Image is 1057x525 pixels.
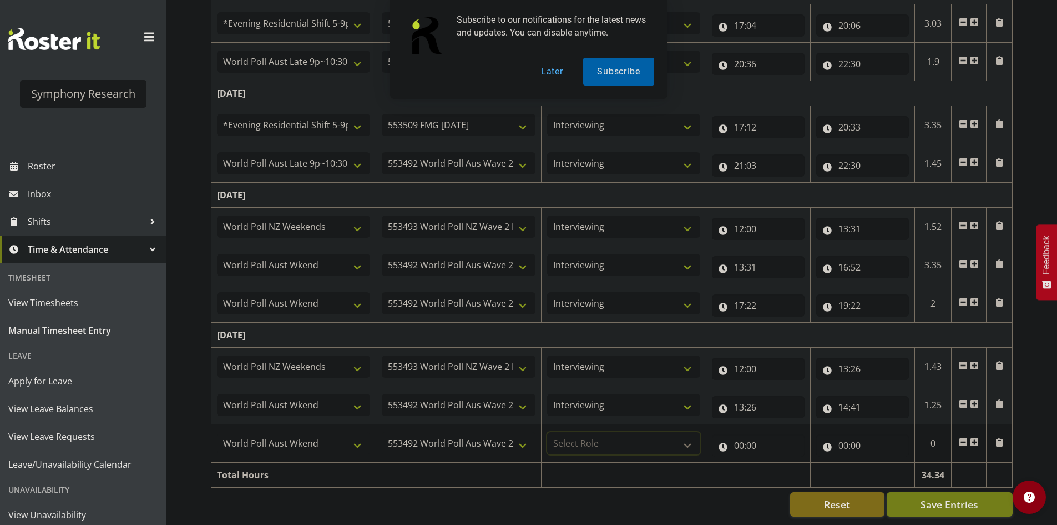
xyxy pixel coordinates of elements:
span: View Leave Balances [8,401,158,417]
button: Save Entries [887,492,1013,517]
input: Click to select... [816,358,909,380]
span: Shifts [28,213,144,230]
button: Feedback - Show survey [1036,224,1057,300]
input: Click to select... [816,294,909,317]
span: Time & Attendance [28,241,144,258]
td: 1.52 [914,208,952,246]
td: 3.35 [914,106,952,144]
span: Manual Timesheet Entry [8,322,158,339]
button: Reset [790,492,884,517]
div: Subscribe to our notifications for the latest news and updates. You can disable anytime. [448,13,654,39]
a: Apply for Leave [3,367,164,395]
button: Subscribe [583,58,654,86]
td: 0 [914,424,952,463]
span: Feedback [1041,236,1051,274]
a: View Timesheets [3,289,164,317]
td: 1.25 [914,386,952,424]
input: Click to select... [816,256,909,278]
span: Roster [28,158,161,174]
td: 3.35 [914,246,952,284]
a: Leave/Unavailability Calendar [3,451,164,478]
span: Apply for Leave [8,373,158,389]
input: Click to select... [712,358,805,380]
span: Inbox [28,186,161,202]
input: Click to select... [712,116,805,138]
input: Click to select... [712,294,805,317]
div: Unavailability [3,478,164,501]
input: Click to select... [712,154,805,177]
input: Click to select... [816,116,909,138]
td: 2 [914,284,952,323]
a: View Leave Requests [3,423,164,451]
img: notification icon [403,13,448,58]
input: Click to select... [712,256,805,278]
button: Later [527,58,577,86]
div: Leave [3,344,164,367]
input: Click to select... [816,396,909,418]
td: 34.34 [914,463,952,488]
td: [DATE] [211,183,1013,208]
span: View Leave Requests [8,428,158,445]
input: Click to select... [816,154,909,177]
div: Timesheet [3,266,164,289]
a: Manual Timesheet Entry [3,317,164,344]
input: Click to select... [712,434,805,457]
input: Click to select... [712,218,805,240]
input: Click to select... [816,218,909,240]
input: Click to select... [816,434,909,457]
span: View Timesheets [8,294,158,311]
img: help-xxl-2.png [1024,492,1035,503]
td: [DATE] [211,323,1013,348]
span: Save Entries [921,497,978,512]
td: 1.43 [914,348,952,386]
td: Total Hours [211,463,376,488]
span: Leave/Unavailability Calendar [8,456,158,473]
span: Reset [824,497,850,512]
span: View Unavailability [8,507,158,523]
input: Click to select... [712,396,805,418]
a: View Leave Balances [3,395,164,423]
td: 1.45 [914,144,952,183]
